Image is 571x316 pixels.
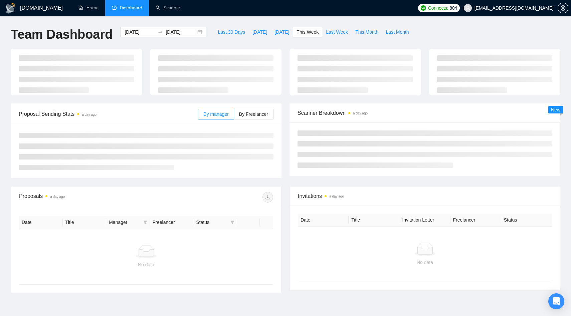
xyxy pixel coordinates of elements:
[24,261,268,268] div: No data
[166,28,196,36] input: End date
[399,214,450,227] th: Invitation Letter
[158,29,163,35] span: swap-right
[142,217,149,227] span: filter
[120,5,142,11] span: Dashboard
[322,27,352,37] button: Last Week
[239,111,268,117] span: By Freelancer
[229,217,236,227] span: filter
[196,219,228,226] span: Status
[252,28,267,36] span: [DATE]
[558,5,568,11] span: setting
[230,220,234,224] span: filter
[548,293,564,309] div: Open Intercom Messenger
[19,216,63,229] th: Date
[19,110,198,118] span: Proposal Sending Stats
[271,27,293,37] button: [DATE]
[558,3,568,13] button: setting
[203,111,228,117] span: By manager
[501,214,552,227] th: Status
[297,28,319,36] span: This Week
[143,220,147,224] span: filter
[5,3,16,14] img: logo
[349,214,399,227] th: Title
[298,109,552,117] span: Scanner Breakdown
[214,27,249,37] button: Last 30 Days
[428,4,448,12] span: Connects:
[112,5,117,10] span: dashboard
[421,5,426,11] img: upwork-logo.png
[465,6,470,10] span: user
[450,214,501,227] th: Freelancer
[19,192,146,203] div: Proposals
[293,27,322,37] button: This Week
[329,195,344,198] time: a day ago
[78,5,99,11] a: homeHome
[156,5,180,11] a: searchScanner
[386,28,409,36] span: Last Month
[109,219,141,226] span: Manager
[353,111,368,115] time: a day ago
[106,216,150,229] th: Manager
[50,195,65,199] time: a day ago
[82,113,97,116] time: a day ago
[249,27,271,37] button: [DATE]
[150,216,194,229] th: Freelancer
[218,28,245,36] span: Last 30 Days
[551,107,560,112] span: New
[382,27,412,37] button: Last Month
[298,214,349,227] th: Date
[158,29,163,35] span: to
[355,28,378,36] span: This Month
[298,192,552,200] span: Invitations
[274,28,289,36] span: [DATE]
[558,5,568,11] a: setting
[352,27,382,37] button: This Month
[303,259,547,266] div: No data
[125,28,155,36] input: Start date
[326,28,348,36] span: Last Week
[449,4,457,12] span: 804
[63,216,107,229] th: Title
[11,27,113,42] h1: Team Dashboard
